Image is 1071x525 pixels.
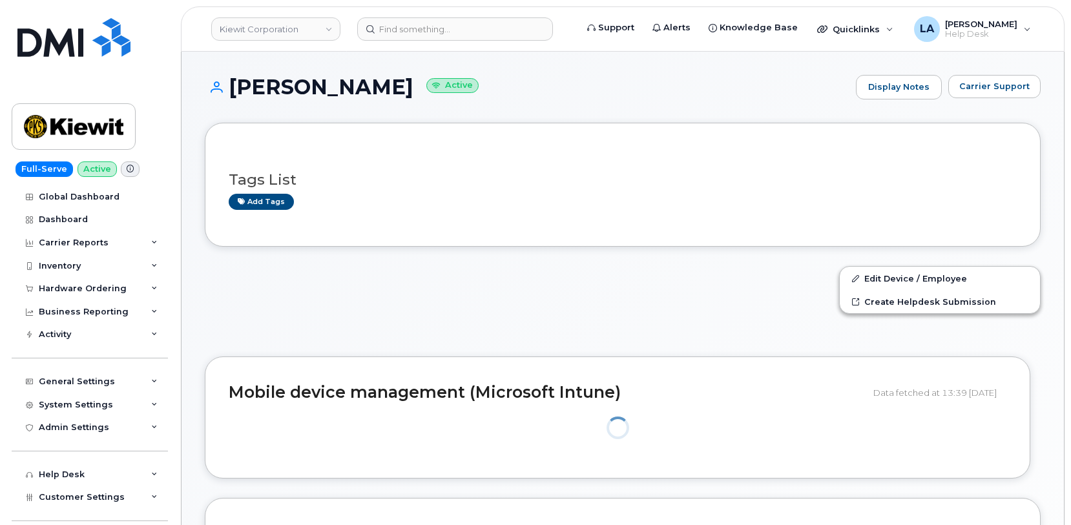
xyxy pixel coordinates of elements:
button: Carrier Support [948,75,1041,98]
a: Edit Device / Employee [840,267,1040,290]
a: Display Notes [856,75,942,99]
a: Create Helpdesk Submission [840,290,1040,313]
h1: [PERSON_NAME] [205,76,849,98]
h3: Tags List [229,172,1017,188]
a: Add tags [229,194,294,210]
small: Active [426,78,479,93]
span: Carrier Support [959,80,1030,92]
h2: Mobile device management (Microsoft Intune) [229,384,864,402]
div: Data fetched at 13:39 [DATE] [873,380,1006,405]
